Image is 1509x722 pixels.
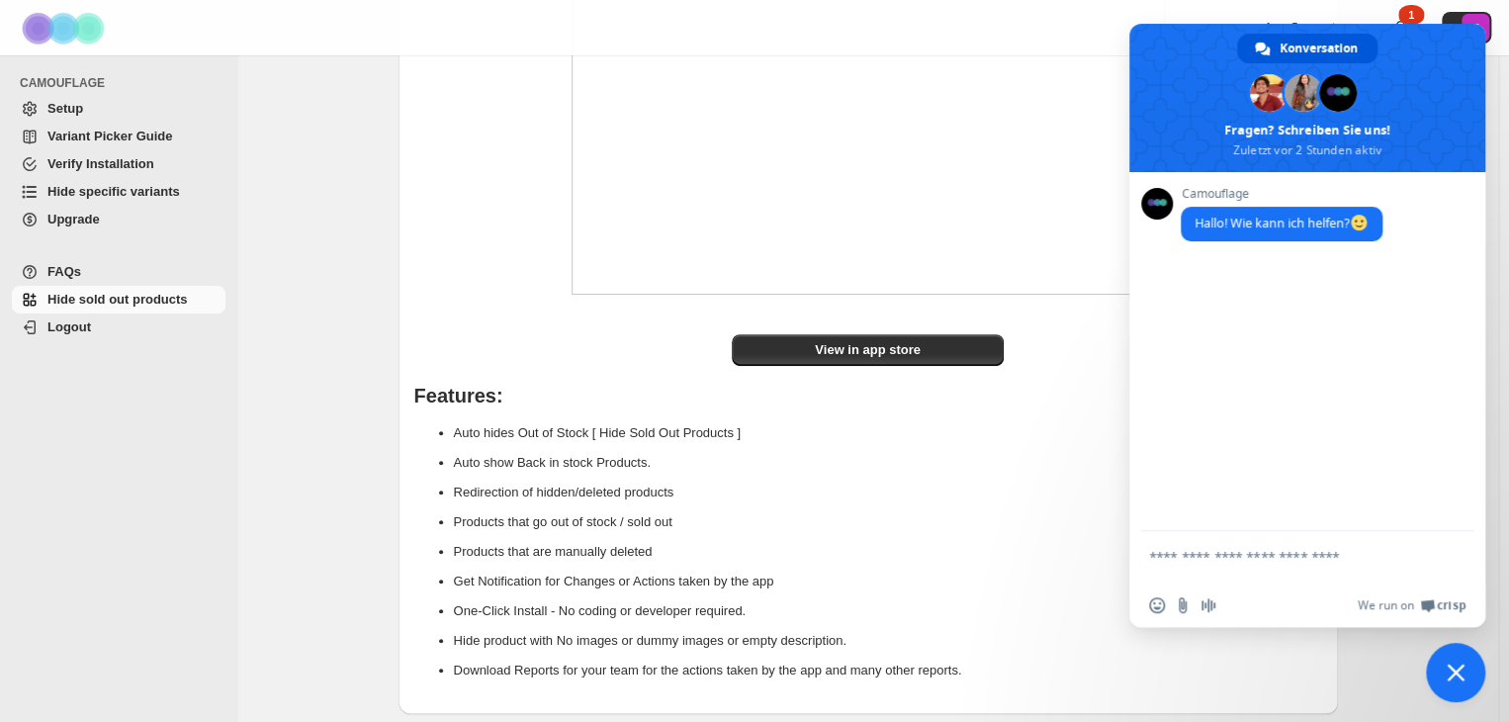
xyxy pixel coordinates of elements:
[12,314,225,341] a: Logout
[1390,18,1410,38] a: 1
[1264,20,1335,35] span: App Support
[1280,34,1358,63] span: Konversation
[1462,14,1489,42] span: Avatar with initials F
[47,319,91,334] span: Logout
[1437,597,1465,613] span: Crisp
[12,150,225,178] a: Verify Installation
[1175,597,1191,613] span: Datei senden
[454,507,1322,537] li: Products that go out of stock / sold out
[1442,12,1491,44] button: Avatar with initials F
[47,101,83,116] span: Setup
[815,340,921,360] span: View in app store
[1358,597,1414,613] span: We run on
[47,129,172,143] span: Variant Picker Guide
[12,286,225,314] a: Hide sold out products
[1200,597,1216,613] span: Audionachricht aufzeichnen
[454,537,1322,567] li: Products that are manually deleted
[47,184,180,199] span: Hide specific variants
[1149,548,1422,584] textarea: Verfassen Sie Ihre Nachricht…
[454,656,1322,685] li: Download Reports for your team for the actions taken by the app and many other reports.
[12,258,225,286] a: FAQs
[47,212,100,226] span: Upgrade
[1398,5,1424,25] div: 1
[12,178,225,206] a: Hide specific variants
[454,448,1322,478] li: Auto show Back in stock Products.
[1149,597,1165,613] span: Einen Emoji einfügen
[732,334,1004,366] a: View in app store
[1195,215,1369,231] span: Hallo! Wie kann ich helfen?
[454,478,1322,507] li: Redirection of hidden/deleted products
[47,292,188,307] span: Hide sold out products
[47,264,81,279] span: FAQs
[1181,187,1382,201] span: Camouflage
[454,626,1322,656] li: Hide product with No images or dummy images or empty description.
[454,567,1322,596] li: Get Notification for Changes or Actions taken by the app
[1472,22,1479,34] text: F
[1237,34,1377,63] div: Konversation
[12,206,225,233] a: Upgrade
[454,418,1322,448] li: Auto hides Out of Stock [ Hide Sold Out Products ]
[1426,643,1485,702] div: Chat schließen
[454,596,1322,626] li: One-Click Install - No coding or developer required.
[12,123,225,150] a: Variant Picker Guide
[20,75,227,91] span: CAMOUFLAGE
[47,156,154,171] span: Verify Installation
[12,95,225,123] a: Setup
[1358,597,1465,613] a: We run onCrisp
[414,386,1322,406] h1: Features:
[16,1,115,55] img: Camouflage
